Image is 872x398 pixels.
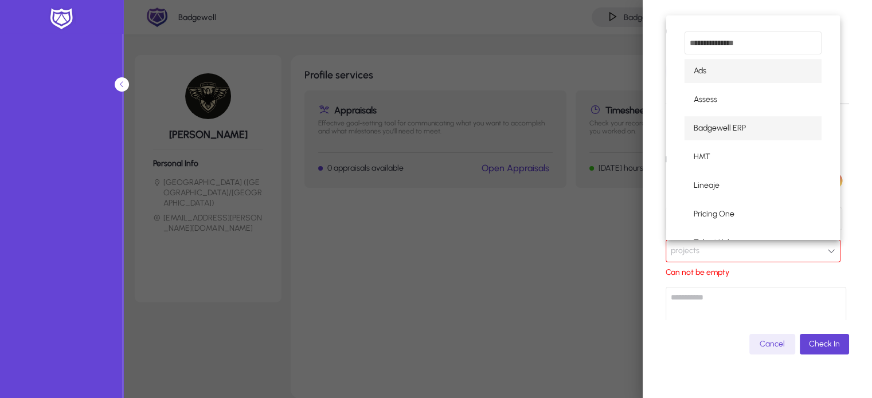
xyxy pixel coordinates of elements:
span: Badgewell ERP [694,121,746,135]
mat-option: HMT [685,145,822,169]
span: Lineaje [694,179,720,192]
span: HMT [694,150,710,164]
mat-option: Pricing One [685,202,822,226]
mat-option: Lineaje [685,174,822,198]
span: Ads [694,64,706,78]
input: dropdown search [685,31,822,54]
mat-option: Ads [685,59,822,83]
mat-option: Talent Hub [685,231,822,255]
mat-option: Assess [685,88,822,112]
span: Assess [694,93,717,107]
span: Pricing One [694,207,734,221]
mat-option: Badgewell ERP [685,116,822,140]
span: Talent Hub [694,236,732,250]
